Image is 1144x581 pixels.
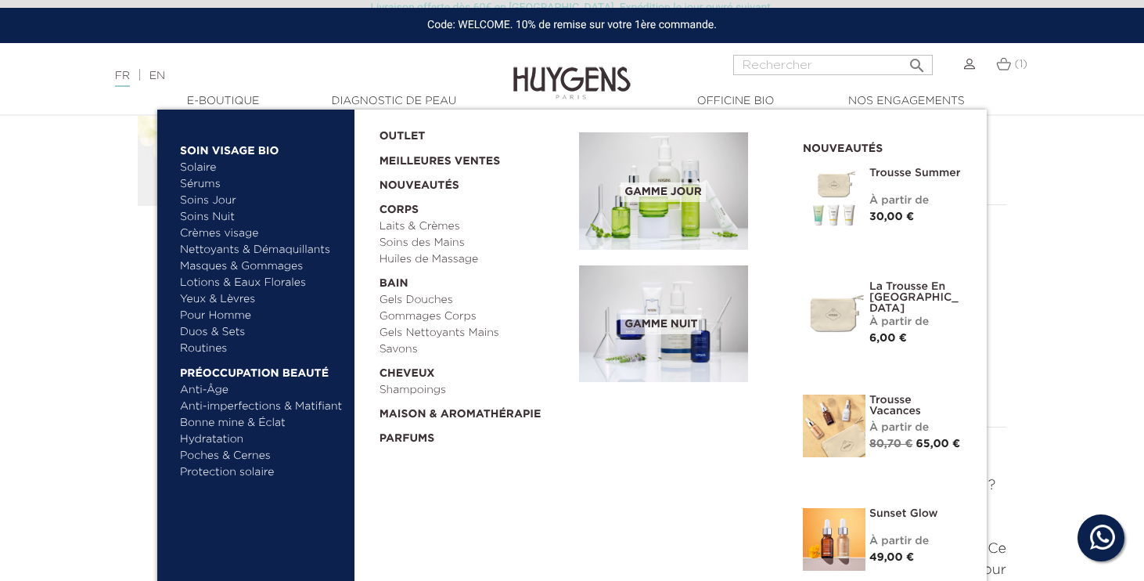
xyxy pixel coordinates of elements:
[180,258,344,275] a: Masques & Gommages
[869,281,963,314] a: La Trousse en [GEOGRAPHIC_DATA]
[869,211,914,222] span: 30,00 €
[115,70,130,87] a: FR
[380,358,569,382] a: Cheveux
[180,291,344,308] a: Yeux & Lèvres
[180,448,344,464] a: Poches & Cernes
[180,135,344,160] a: Soin Visage Bio
[869,395,963,417] a: Trousse Vacances
[380,341,569,358] a: Savons
[803,137,963,156] h2: Nouveautés
[380,121,555,145] a: OUTLET
[803,168,865,230] img: Trousse Summer
[180,431,344,448] a: Hydratation
[657,93,814,110] a: Officine Bio
[869,193,963,209] div: À partir de
[733,55,933,75] input: Rechercher
[380,145,555,170] a: Meilleures Ventes
[380,218,569,235] a: Laits & Crèmes
[579,132,748,250] img: routine_jour_banner.jpg
[916,438,961,449] span: 65,00 €
[180,341,344,357] a: Routines
[107,67,465,85] div: |
[180,324,344,341] a: Duos & Sets
[996,58,1028,70] a: (1)
[180,209,329,226] a: Soins Nuit
[579,132,779,250] a: Gamme jour
[803,508,865,571] img: Sunset glow- un teint éclatant
[513,41,631,102] img: Huygens
[180,399,344,415] a: Anti-imperfections & Matifiant
[149,70,165,81] a: EN
[579,265,748,383] img: routine_nuit_banner.jpg
[803,395,865,457] img: La Trousse vacances
[579,265,779,383] a: Gamme nuit
[180,382,344,399] a: Anti-Âge
[180,275,344,291] a: Lotions & Eaux Florales
[180,226,344,242] a: Crèmes visage
[869,314,963,330] div: À partir de
[180,193,344,209] a: Soins Jour
[380,325,569,341] a: Gels Nettoyants Mains
[828,93,984,110] a: Nos engagements
[380,268,569,292] a: Bain
[903,50,931,71] button: 
[180,176,344,193] a: Sérums
[380,382,569,399] a: Shampoings
[380,251,569,268] a: Huiles de Massage
[621,315,701,334] span: Gamme nuit
[380,170,569,194] a: Nouveautés
[621,182,705,202] span: Gamme jour
[380,292,569,309] a: Gels Douches
[180,160,344,176] a: Solaire
[180,415,344,431] a: Bonne mine & Éclat
[380,309,569,325] a: Gommages Corps
[908,52,926,70] i: 
[869,552,914,563] span: 49,00 €
[145,93,301,110] a: E-Boutique
[869,333,907,344] span: 6,00 €
[380,194,569,218] a: Corps
[869,533,963,550] div: À partir de
[315,93,472,110] a: Diagnostic de peau
[869,438,912,449] span: 80,70 €
[180,308,344,324] a: Pour Homme
[180,464,344,481] a: Protection solaire
[869,168,963,179] a: Trousse Summer
[380,399,569,423] a: Maison & Aromathérapie
[180,357,344,382] a: Préoccupation beauté
[380,423,569,447] a: Parfums
[180,242,344,258] a: Nettoyants & Démaquillants
[869,508,963,519] a: Sunset Glow
[380,235,569,251] a: Soins des Mains
[1014,59,1027,70] span: (1)
[869,420,963,436] div: À partir de
[803,281,865,344] img: La Trousse en Coton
